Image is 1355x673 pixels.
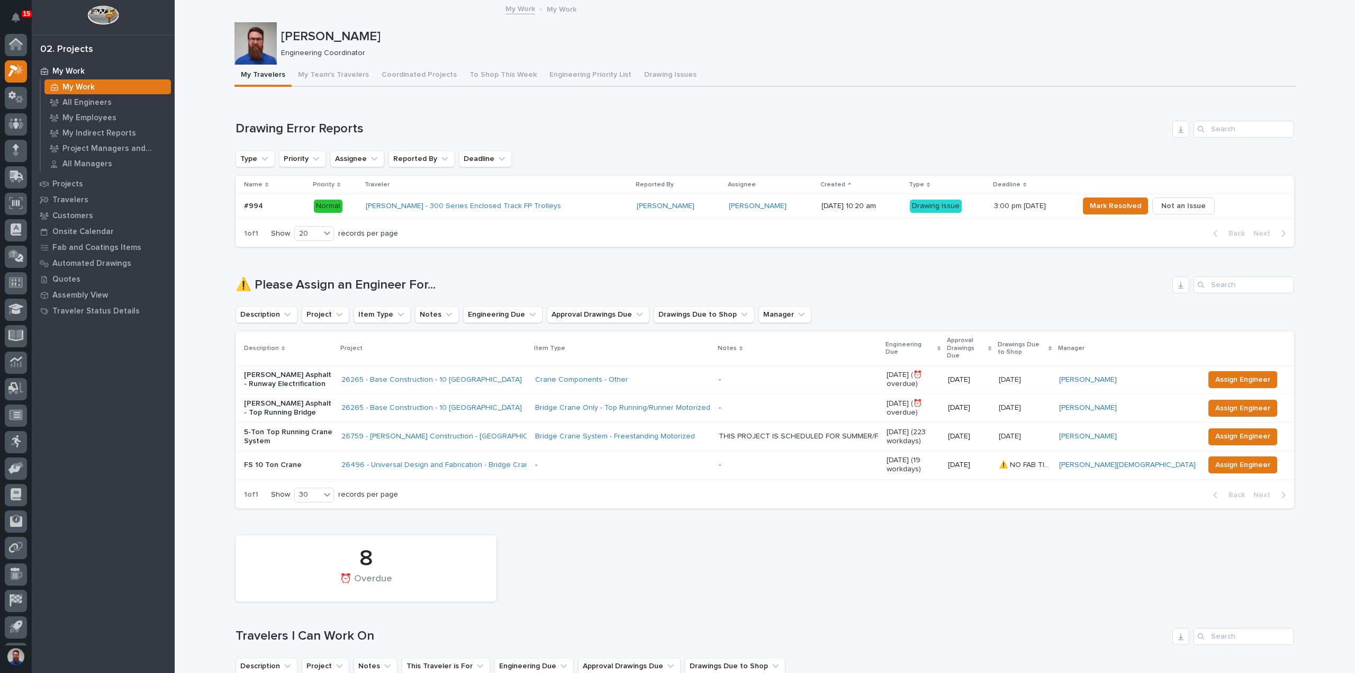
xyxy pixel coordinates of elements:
button: To Shop This Week [463,65,543,87]
p: [DATE] [948,403,990,412]
p: Traveler Status Details [52,307,140,316]
p: Description [244,343,279,354]
button: Description [236,306,297,323]
p: Quotes [52,275,80,284]
a: Customers [32,208,175,223]
div: Normal [314,200,342,213]
button: Approval Drawings Due [547,306,649,323]
a: All Engineers [41,95,175,110]
button: Assign Engineer [1208,400,1277,417]
a: [PERSON_NAME] [1059,432,1117,441]
p: Item Type [534,343,565,354]
span: Assign Engineer [1215,373,1270,386]
div: Search [1194,121,1294,138]
div: 30 [295,489,320,500]
a: Bridge Crane System - Freestanding Motorized [535,432,695,441]
button: Drawings Due to Shop [654,306,754,323]
div: - [719,375,721,384]
p: [DATE] [948,375,990,384]
p: [PERSON_NAME] [281,29,1291,44]
a: [PERSON_NAME] [1059,403,1117,412]
button: Mark Resolved [1083,198,1148,214]
button: Reported By [389,150,455,167]
span: Next [1253,490,1277,500]
tr: [PERSON_NAME] Asphalt - Top Running Bridge26265 - Base Construction - 10 [GEOGRAPHIC_DATA] Bridge... [236,394,1294,423]
a: Assembly View [32,287,175,303]
a: 26265 - Base Construction - 10 [GEOGRAPHIC_DATA] [341,403,522,412]
img: Workspace Logo [87,5,119,25]
p: Deadline [993,179,1020,191]
p: - [535,461,710,470]
h1: ⚠️ Please Assign an Engineer For... [236,277,1168,293]
a: Onsite Calendar [32,223,175,239]
p: [DATE] (⏰ overdue) [887,399,940,417]
p: 5-Ton Top Running Crane System [244,428,333,446]
a: 26496 - Universal Design and Fabrication - Bridge Crane 10 Ton [341,461,558,470]
p: Engineering Coordinator [281,49,1287,58]
p: Traveler [365,179,390,191]
a: My Work [505,2,535,14]
p: [DATE] [999,373,1023,384]
p: My Employees [62,113,116,123]
button: Not an Issue [1152,198,1215,214]
a: Crane Components - Other [535,375,628,384]
p: Approval Drawings Due [947,335,986,362]
div: 20 [295,228,320,239]
a: My Work [41,79,175,94]
p: [DATE] (⏰ overdue) [887,371,940,389]
p: Customers [52,211,93,221]
button: Assignee [330,150,384,167]
input: Search [1194,628,1294,645]
div: Search [1194,276,1294,293]
a: Bridge Crane Only - Top Running/Runner Motorized [535,403,710,412]
p: [PERSON_NAME] Asphalt - Top Running Bridge [244,399,333,417]
a: All Managers [41,156,175,171]
p: Manager [1058,343,1085,354]
h1: Drawing Error Reports [236,121,1168,137]
p: Priority [313,179,335,191]
p: Notes [718,343,737,354]
p: Projects [52,180,83,189]
span: Assign Engineer [1215,459,1270,471]
a: Quotes [32,271,175,287]
p: 1 of 1 [236,221,267,247]
button: Assign Engineer [1208,428,1277,445]
span: Back [1222,490,1245,500]
p: [DATE] 10:20 am [821,202,901,211]
p: Assembly View [52,291,108,300]
p: records per page [338,229,398,238]
div: 8 [254,545,478,572]
p: All Engineers [62,98,112,107]
a: Travelers [32,192,175,208]
a: Fab and Coatings Items [32,239,175,255]
span: Not an Issue [1161,200,1206,212]
p: Project [340,343,363,354]
div: THIS PROJECT IS SCHEDULED FOR SUMMER/FALL OF 2026 [719,432,878,441]
p: My Work [52,67,85,76]
p: Created [820,179,845,191]
div: Notifications15 [13,13,27,30]
p: Show [271,229,290,238]
a: [PERSON_NAME] [729,202,787,211]
p: Travelers [52,195,88,205]
a: 26759 - [PERSON_NAME] Construction - [GEOGRAPHIC_DATA] Department 5T Bridge Crane [341,432,654,441]
tr: 5-Ton Top Running Crane System26759 - [PERSON_NAME] Construction - [GEOGRAPHIC_DATA] Department 5... [236,423,1294,451]
p: My Work [62,83,95,92]
p: Reported By [636,179,674,191]
button: Item Type [354,306,411,323]
p: Engineering Due [886,339,934,358]
button: users-avatar [5,645,27,668]
p: Type [909,179,924,191]
p: 1 of 1 [236,482,267,508]
p: Show [271,490,290,499]
span: Mark Resolved [1090,200,1141,212]
p: FS 10 Ton Crane [244,461,333,470]
a: Traveler Status Details [32,303,175,319]
p: [DATE] (223 workdays) [887,428,940,446]
button: Manager [758,306,811,323]
button: Type [236,150,275,167]
p: [DATE] [999,430,1023,441]
tr: FS 10 Ton Crane26496 - Universal Design and Fabrication - Bridge Crane 10 Ton -- [DATE] (19 workd... [236,451,1294,479]
p: [DATE] (19 workdays) [887,456,940,474]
